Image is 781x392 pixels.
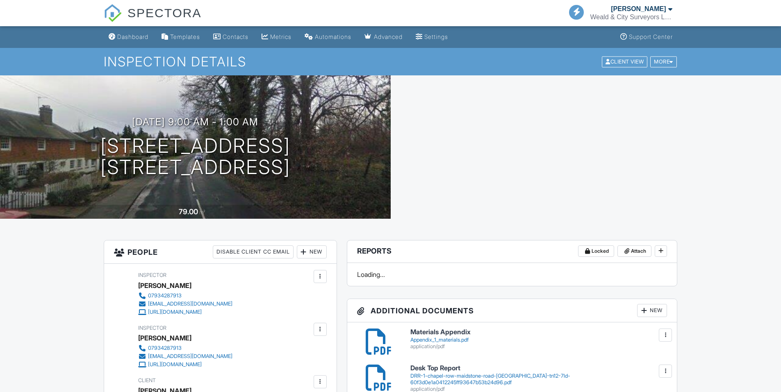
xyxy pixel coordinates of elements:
[105,29,152,45] a: Dashboard
[210,29,252,45] a: Contacts
[412,29,451,45] a: Settings
[347,299,677,322] h3: Additional Documents
[424,33,448,40] div: Settings
[138,352,232,360] a: [EMAIL_ADDRESS][DOMAIN_NAME]
[601,58,649,64] a: Client View
[132,116,258,127] h3: [DATE] 9:00 am - 1:00 am
[138,300,232,308] a: [EMAIL_ADDRESS][DOMAIN_NAME]
[410,365,667,372] h6: Desk Top Report
[223,33,248,40] div: Contacts
[104,12,202,27] a: SPECTORA
[410,343,667,350] div: application/pdf
[138,308,232,316] a: [URL][DOMAIN_NAME]
[410,329,667,336] h6: Materials Appendix
[148,353,232,360] div: [EMAIL_ADDRESS][DOMAIN_NAME]
[104,240,337,264] h3: People
[410,337,667,343] div: Appendix_1_materials.pdf
[138,332,191,344] div: [PERSON_NAME]
[315,33,351,40] div: Automations
[602,56,647,67] div: Client View
[410,329,667,349] a: Materials Appendix Appendix_1_materials.pdf application/pdf
[410,373,667,386] div: DRR-1-chapel-row-maidstone-road-[GEOGRAPHIC_DATA]-tn12-7ld-60f3d0e1a0412245ff93647b53b24d96.pdf
[138,292,232,300] a: 07934287913
[128,4,202,21] span: SPECTORA
[138,272,166,278] span: Inspector
[100,135,290,179] h1: [STREET_ADDRESS] [STREET_ADDRESS]
[138,344,232,352] a: 07934287913
[104,4,122,22] img: The Best Home Inspection Software - Spectora
[629,33,673,40] div: Support Center
[199,209,205,215] span: m²
[148,345,182,351] div: 07934287913
[590,13,672,21] div: Weald & City Surveyors Limited
[213,245,294,258] div: Disable Client CC Email
[297,245,327,258] div: New
[611,5,666,13] div: [PERSON_NAME]
[410,365,667,392] a: Desk Top Report DRR-1-chapel-row-maidstone-road-[GEOGRAPHIC_DATA]-tn12-7ld-60f3d0e1a0412245ff9364...
[148,309,202,315] div: [URL][DOMAIN_NAME]
[374,33,403,40] div: Advanced
[158,29,203,45] a: Templates
[138,377,156,383] span: Client
[617,29,676,45] a: Support Center
[170,33,200,40] div: Templates
[138,279,191,292] div: [PERSON_NAME]
[361,29,406,45] a: Advanced
[148,301,232,307] div: [EMAIL_ADDRESS][DOMAIN_NAME]
[138,360,232,369] a: [URL][DOMAIN_NAME]
[104,54,678,69] h1: Inspection Details
[258,29,295,45] a: Metrics
[301,29,355,45] a: Automations (Basic)
[148,361,202,368] div: [URL][DOMAIN_NAME]
[650,56,677,67] div: More
[138,325,166,331] span: Inspector
[270,33,291,40] div: Metrics
[117,33,148,40] div: Dashboard
[637,304,667,317] div: New
[148,292,182,299] div: 07934287913
[179,207,198,216] div: 79.00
